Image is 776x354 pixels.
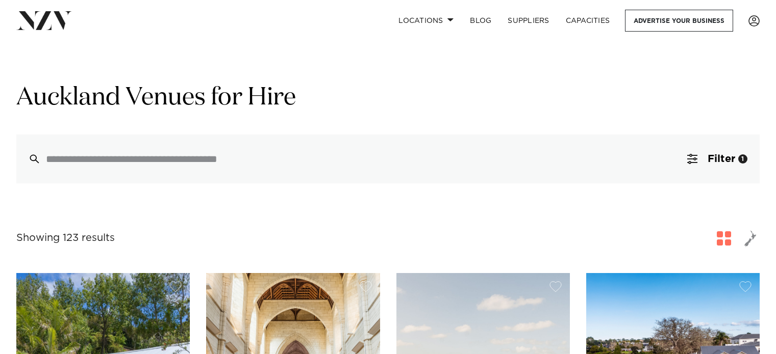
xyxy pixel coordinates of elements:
[390,10,462,32] a: Locations
[675,134,760,183] button: Filter1
[625,10,733,32] a: Advertise your business
[708,154,735,164] span: Filter
[738,154,747,164] div: 1
[16,82,760,114] h1: Auckland Venues for Hire
[499,10,557,32] a: SUPPLIERS
[16,11,72,30] img: nzv-logo.png
[558,10,618,32] a: Capacities
[462,10,499,32] a: BLOG
[16,230,115,246] div: Showing 123 results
